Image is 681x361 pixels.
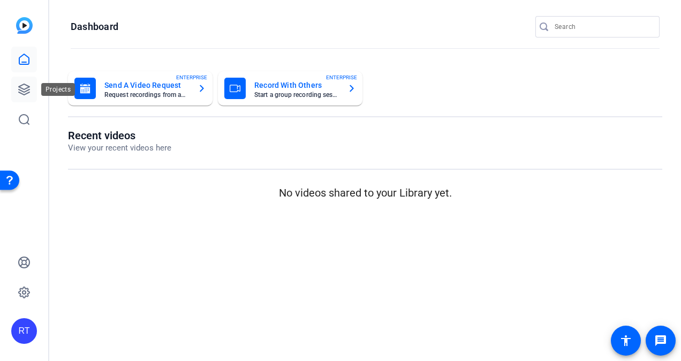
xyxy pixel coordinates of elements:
[218,71,362,106] button: Record With OthersStart a group recording sessionENTERPRISE
[104,92,189,98] mat-card-subtitle: Request recordings from anyone, anywhere
[176,73,207,81] span: ENTERPRISE
[326,73,357,81] span: ENTERPRISE
[68,142,171,154] p: View your recent videos here
[104,79,189,92] mat-card-title: Send A Video Request
[11,318,37,344] div: RT
[619,334,632,347] mat-icon: accessibility
[68,71,213,106] button: Send A Video RequestRequest recordings from anyone, anywhereENTERPRISE
[16,17,33,34] img: blue-gradient.svg
[68,129,171,142] h1: Recent videos
[654,334,667,347] mat-icon: message
[71,20,118,33] h1: Dashboard
[254,79,339,92] mat-card-title: Record With Others
[68,185,662,201] p: No videos shared to your Library yet.
[555,20,651,33] input: Search
[254,92,339,98] mat-card-subtitle: Start a group recording session
[41,83,75,96] div: Projects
